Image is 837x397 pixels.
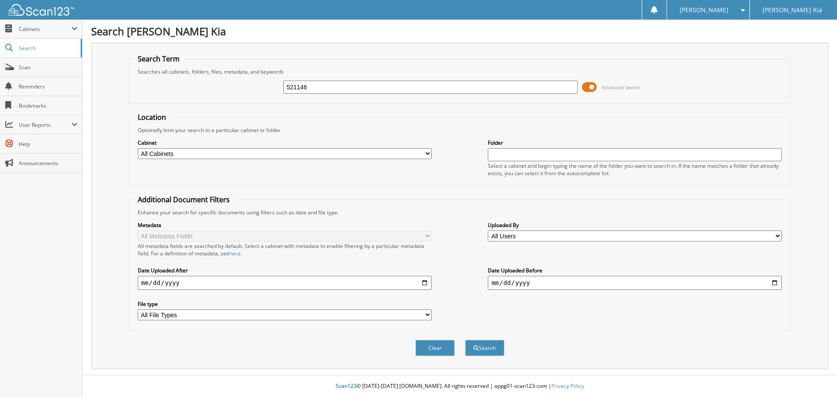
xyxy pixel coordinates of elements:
div: Enhance your search for specific documents using filters such as date and file type. [133,209,786,216]
div: Searches all cabinets, folders, files, metadata, and keywords [133,68,786,75]
div: Optionally limit your search to a particular cabinet or folder [133,126,786,134]
label: Uploaded By [488,221,782,229]
legend: Location [133,112,170,122]
span: [PERSON_NAME] Kia [762,7,822,13]
label: Date Uploaded Before [488,267,782,274]
span: Help [19,140,78,148]
div: Select a cabinet and begin typing the name of the folder you want to search in. If the name match... [488,162,782,177]
label: Date Uploaded After [138,267,432,274]
div: All metadata fields are searched by default. Select a cabinet with metadata to enable filtering b... [138,242,432,257]
span: Scan [19,64,78,71]
div: © [DATE]-[DATE] [DOMAIN_NAME]. All rights reserved | appg01-scan123-com | [82,376,837,397]
img: scan123-logo-white.svg [9,4,74,16]
span: Scan123 [336,382,357,390]
button: Search [465,340,504,356]
span: Announcements [19,159,78,167]
span: Bookmarks [19,102,78,109]
label: File type [138,300,432,308]
span: Cabinets [19,25,71,33]
label: Metadata [138,221,432,229]
label: Folder [488,139,782,146]
span: Advanced Search [602,84,640,91]
a: here [229,250,241,257]
label: Cabinet [138,139,432,146]
span: Reminders [19,83,78,90]
input: end [488,276,782,290]
span: Search [19,44,76,52]
span: [PERSON_NAME] [680,7,728,13]
button: Clear [415,340,455,356]
a: Privacy Policy [551,382,584,390]
input: start [138,276,432,290]
legend: Search Term [133,54,184,64]
h1: Search [PERSON_NAME] Kia [91,24,828,38]
iframe: Chat Widget [793,355,837,397]
legend: Additional Document Filters [133,195,234,204]
span: User Reports [19,121,71,129]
